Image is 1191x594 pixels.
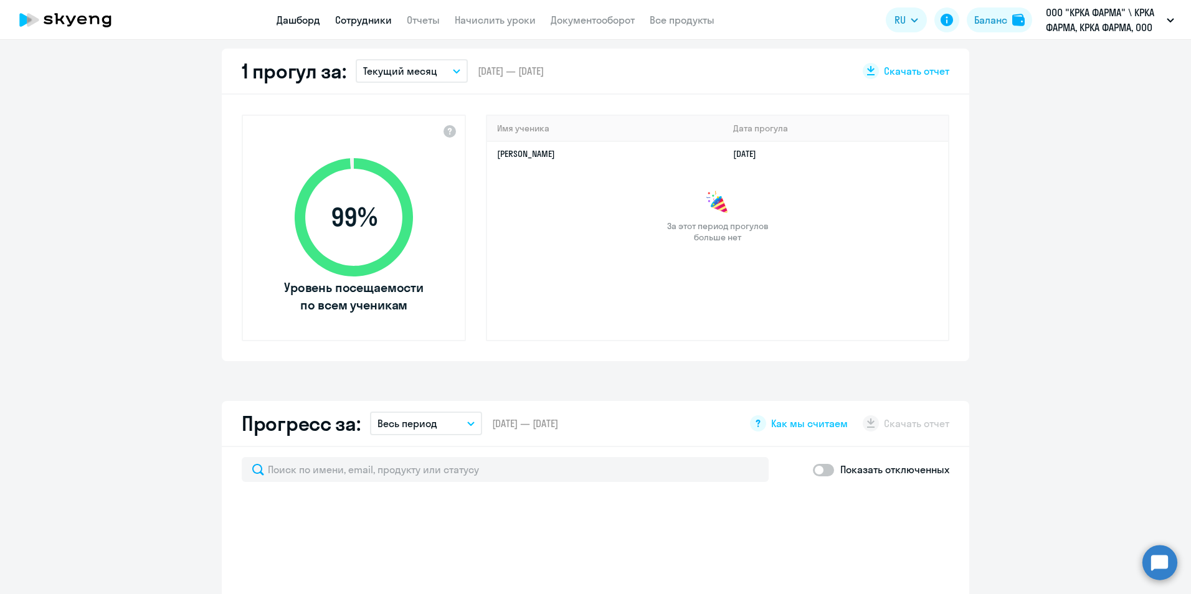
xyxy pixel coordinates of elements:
[705,191,730,215] img: congrats
[894,12,906,27] span: RU
[282,279,425,314] span: Уровень посещаемости по всем ученикам
[723,116,948,141] th: Дата прогула
[665,220,770,243] span: За этот период прогулов больше нет
[478,64,544,78] span: [DATE] — [DATE]
[282,202,425,232] span: 99 %
[733,148,766,159] a: [DATE]
[335,14,392,26] a: Сотрудники
[1012,14,1025,26] img: balance
[455,14,536,26] a: Начислить уроки
[363,64,437,78] p: Текущий месяц
[407,14,440,26] a: Отчеты
[277,14,320,26] a: Дашборд
[771,417,848,430] span: Как мы считаем
[242,411,360,436] h2: Прогресс за:
[242,457,769,482] input: Поиск по имени, email, продукту или статусу
[377,416,437,431] p: Весь период
[974,12,1007,27] div: Баланс
[356,59,468,83] button: Текущий месяц
[492,417,558,430] span: [DATE] — [DATE]
[487,116,723,141] th: Имя ученика
[886,7,927,32] button: RU
[497,148,555,159] a: [PERSON_NAME]
[242,59,346,83] h2: 1 прогул за:
[551,14,635,26] a: Документооборот
[1046,5,1162,35] p: ООО "КРКА ФАРМА" \ КРКА ФАРМА, КРКА ФАРМА, ООО
[1040,5,1180,35] button: ООО "КРКА ФАРМА" \ КРКА ФАРМА, КРКА ФАРМА, ООО
[884,64,949,78] span: Скачать отчет
[370,412,482,435] button: Весь период
[967,7,1032,32] button: Балансbalance
[840,462,949,477] p: Показать отключенных
[650,14,714,26] a: Все продукты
